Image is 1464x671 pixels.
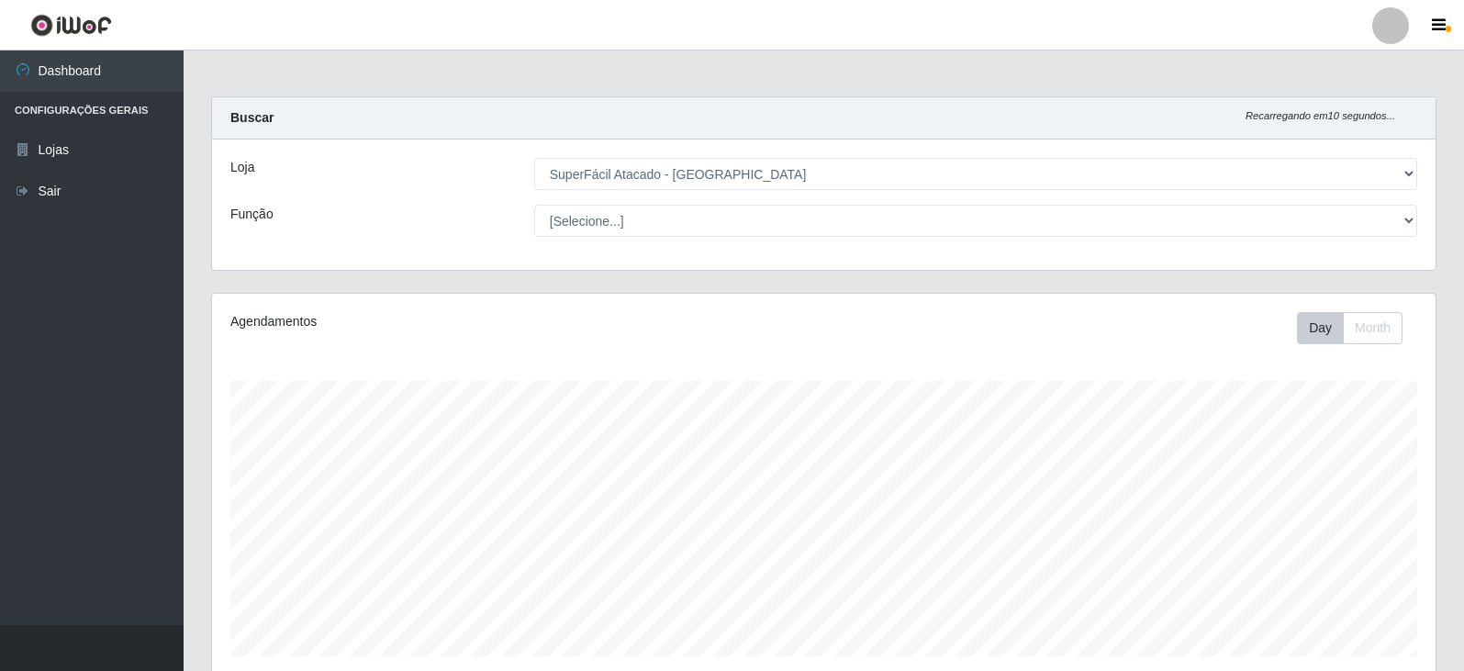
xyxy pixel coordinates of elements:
[1297,312,1344,344] button: Day
[230,158,254,177] label: Loja
[230,110,274,125] strong: Buscar
[30,14,112,37] img: CoreUI Logo
[1246,110,1395,121] i: Recarregando em 10 segundos...
[1343,312,1403,344] button: Month
[230,312,709,331] div: Agendamentos
[1297,312,1403,344] div: First group
[1297,312,1417,344] div: Toolbar with button groups
[230,205,274,224] label: Função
